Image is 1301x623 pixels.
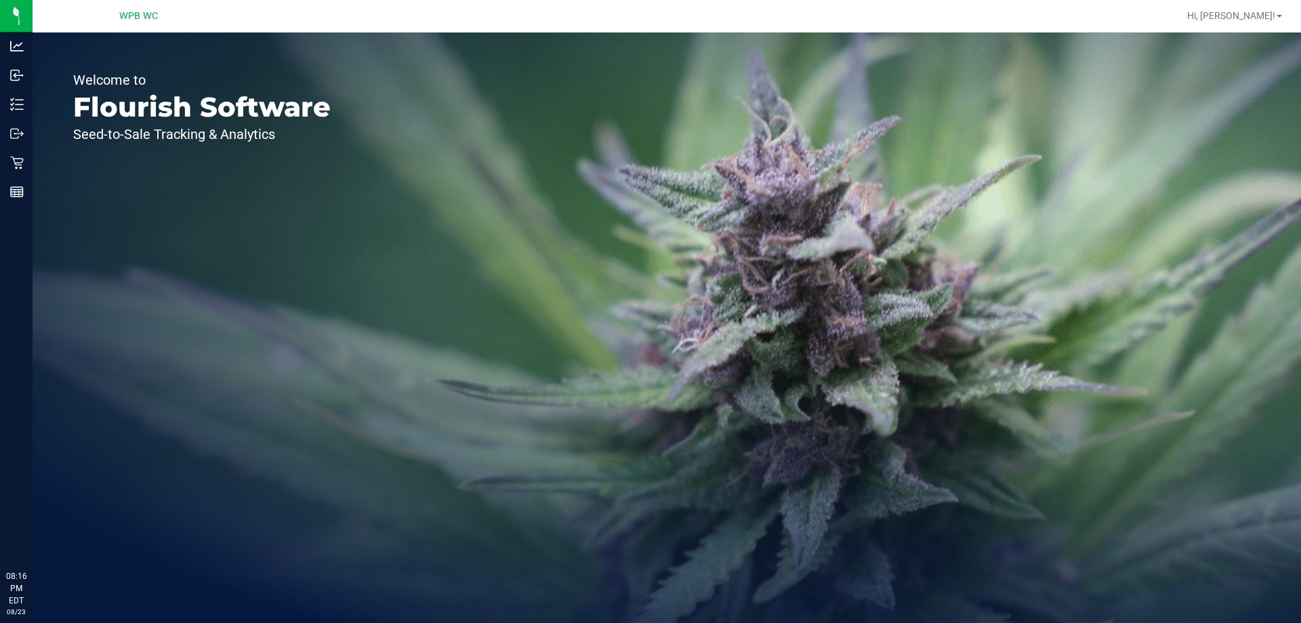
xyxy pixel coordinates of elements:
iframe: Resource center [14,515,54,555]
span: WPB WC [119,10,158,22]
p: Flourish Software [73,94,331,121]
span: Hi, [PERSON_NAME]! [1187,10,1275,21]
inline-svg: Outbound [10,127,24,140]
p: Seed-to-Sale Tracking & Analytics [73,127,331,141]
inline-svg: Retail [10,156,24,169]
p: 08:16 PM EDT [6,570,26,607]
inline-svg: Analytics [10,39,24,53]
inline-svg: Inventory [10,98,24,111]
inline-svg: Inbound [10,68,24,82]
p: Welcome to [73,73,331,87]
inline-svg: Reports [10,185,24,199]
p: 08/23 [6,607,26,617]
